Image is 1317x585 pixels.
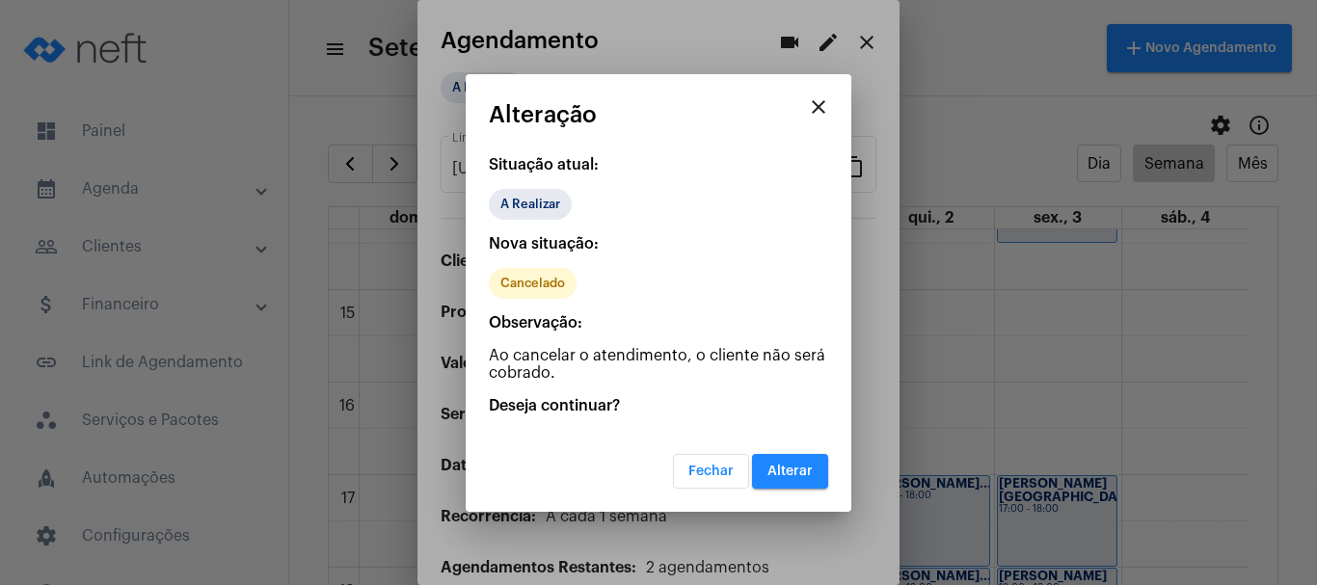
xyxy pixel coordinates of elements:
p: Deseja continuar? [489,397,828,414]
mat-chip: Cancelado [489,268,577,299]
mat-chip: A Realizar [489,189,572,220]
p: Nova situação: [489,235,828,253]
p: Ao cancelar o atendimento, o cliente não será cobrado. [489,347,828,382]
span: Alteração [489,102,597,127]
button: Alterar [752,454,828,489]
span: Fechar [688,465,734,478]
button: Fechar [673,454,749,489]
span: Alterar [767,465,813,478]
p: Observação: [489,314,828,332]
mat-icon: close [807,95,830,119]
p: Situação atual: [489,156,828,173]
